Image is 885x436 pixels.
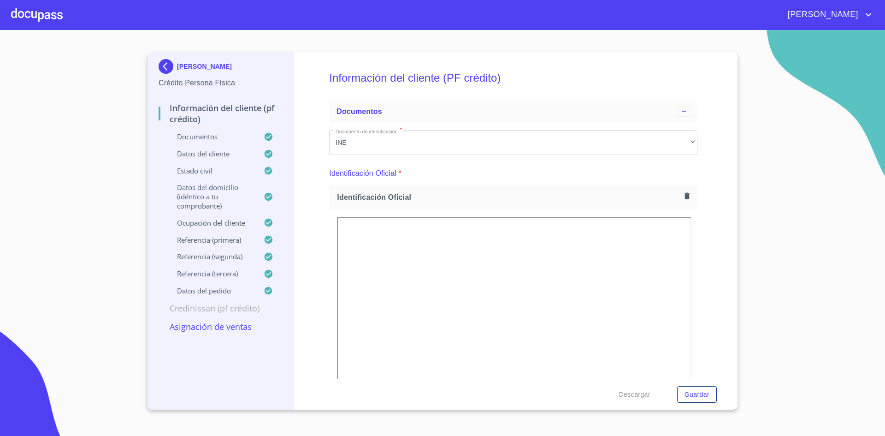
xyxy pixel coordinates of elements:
[329,130,697,155] div: INE
[677,386,717,403] button: Guardar
[159,286,264,295] p: Datos del pedido
[177,63,232,70] p: [PERSON_NAME]
[159,59,177,74] img: Docupass spot blue
[619,389,650,400] span: Descargar
[329,101,697,123] div: Documentos
[337,192,681,202] span: Identificación Oficial
[159,218,264,227] p: Ocupación del Cliente
[159,252,264,261] p: Referencia (segunda)
[781,7,874,22] button: account of current user
[159,269,264,278] p: Referencia (tercera)
[159,166,264,175] p: Estado Civil
[329,168,396,179] p: Identificación Oficial
[159,235,264,245] p: Referencia (primera)
[615,386,654,403] button: Descargar
[159,303,283,314] p: Credinissan (PF crédito)
[159,149,264,158] p: Datos del cliente
[336,108,382,115] span: Documentos
[684,389,709,400] span: Guardar
[159,183,264,210] p: Datos del domicilio (idéntico a tu comprobante)
[781,7,863,22] span: [PERSON_NAME]
[159,321,283,332] p: Asignación de Ventas
[159,102,283,125] p: Información del cliente (PF crédito)
[329,59,697,97] h5: Información del cliente (PF crédito)
[159,59,283,78] div: [PERSON_NAME]
[159,78,283,89] p: Crédito Persona Física
[159,132,264,141] p: Documentos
